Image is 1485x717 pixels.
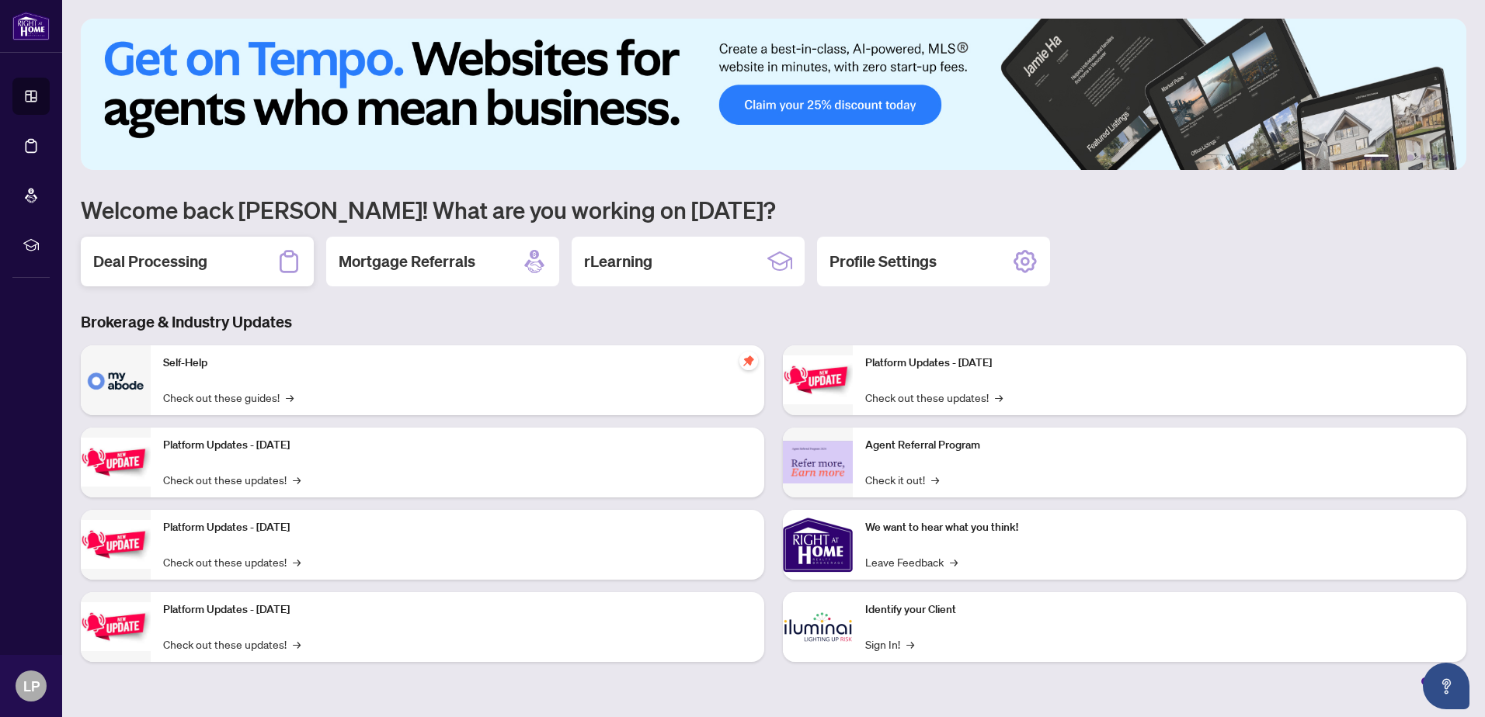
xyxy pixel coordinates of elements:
[865,389,1003,406] a: Check out these updates!→
[293,471,301,488] span: →
[81,195,1466,224] h1: Welcome back [PERSON_NAME]! What are you working on [DATE]?
[1407,154,1414,161] button: 3
[293,636,301,653] span: →
[93,251,207,272] h2: Deal Processing
[1364,154,1389,161] button: 1
[163,601,752,618] p: Platform Updates - [DATE]
[906,636,914,653] span: →
[1445,154,1451,161] button: 6
[783,355,853,404] img: Platform Updates - June 23, 2025
[81,19,1466,170] img: Slide 0
[865,437,1454,454] p: Agent Referral Program
[783,510,853,580] img: We want to hear what you think!
[865,519,1454,536] p: We want to hear what you think!
[286,389,294,406] span: →
[865,471,939,488] a: Check it out!→
[783,592,853,662] img: Identify your Client
[163,519,752,536] p: Platform Updates - [DATE]
[163,471,301,488] a: Check out these updates!→
[163,437,752,454] p: Platform Updates - [DATE]
[1432,154,1438,161] button: 5
[1420,154,1426,161] button: 4
[81,345,151,415] img: Self-Help
[81,602,151,651] img: Platform Updates - July 8, 2025
[995,389,1003,406] span: →
[163,553,301,570] a: Check out these updates!→
[81,311,1466,333] h3: Brokerage & Industry Updates
[783,441,853,483] img: Agent Referral Program
[865,553,958,570] a: Leave Feedback→
[163,355,752,372] p: Self-Help
[163,636,301,653] a: Check out these updates!→
[829,251,937,272] h2: Profile Settings
[865,355,1454,372] p: Platform Updates - [DATE]
[12,12,50,40] img: logo
[1423,663,1469,709] button: Open asap
[339,251,475,272] h2: Mortgage Referrals
[950,553,958,570] span: →
[81,520,151,569] img: Platform Updates - July 21, 2025
[739,352,758,370] span: pushpin
[163,389,294,406] a: Check out these guides!→
[81,438,151,487] img: Platform Updates - September 16, 2025
[584,251,652,272] h2: rLearning
[865,636,914,653] a: Sign In!→
[1395,154,1401,161] button: 2
[293,553,301,570] span: →
[931,471,939,488] span: →
[23,675,40,697] span: LP
[865,601,1454,618] p: Identify your Client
